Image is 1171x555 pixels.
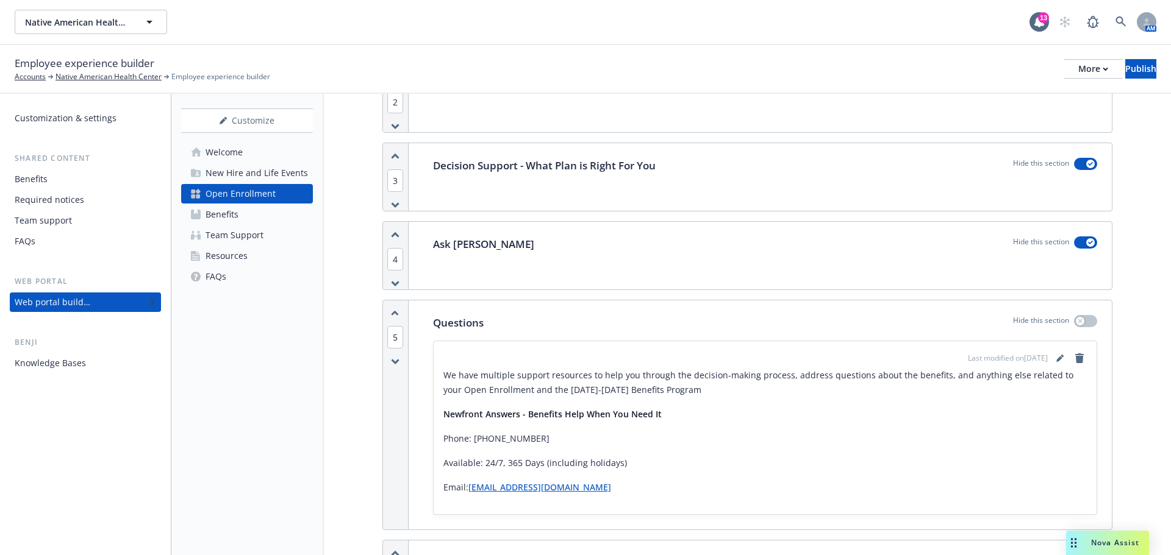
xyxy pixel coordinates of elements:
[1066,531,1081,555] div: Drag to move
[1064,59,1123,79] button: More
[15,71,46,82] a: Accounts
[15,353,86,373] div: Knowledge Bases
[387,96,403,108] button: 2
[15,108,116,128] div: Customization & settings
[10,190,161,210] a: Required notices
[1125,59,1156,79] button: Publish
[181,246,313,266] a: Resources
[15,55,154,71] span: Employee experience builder
[10,169,161,189] a: Benefits
[25,16,131,29] span: Native American Health Center
[433,315,484,331] p: Questions
[1013,236,1069,252] p: Hide this section
[181,143,313,162] a: Welcome
[387,169,403,192] span: 3
[181,184,313,203] a: Open Enrollment
[443,480,1087,495] p: Email:
[10,336,161,348] div: Benji
[387,331,403,344] button: 5
[206,246,248,266] div: Resources
[206,225,263,245] div: Team Support
[181,225,313,245] a: Team Support
[387,174,403,187] button: 3
[15,10,167,34] button: Native American Health Center
[443,368,1087,397] p: We have multiple support resources to help you through the decision-making process, address quest...
[15,211,72,230] div: Team support
[181,109,313,132] div: Customize
[387,253,403,266] button: 4
[1081,10,1105,34] a: Report a Bug
[387,248,403,270] span: 4
[15,190,84,210] div: Required notices
[181,108,313,133] button: Customize
[206,184,276,203] div: Open Enrollment
[1053,351,1067,366] a: editPencil
[206,143,243,162] div: Welcome
[15,232,35,251] div: FAQs
[1038,12,1049,23] div: 13
[15,169,48,189] div: Benefits
[206,205,238,224] div: Benefits
[433,158,656,174] p: Decision Support - What Plan is Right For You
[10,152,161,164] div: Shared content
[181,267,313,286] a: FAQs
[468,481,611,493] a: [EMAIL_ADDRESS][DOMAIN_NAME]
[10,232,161,251] a: FAQs
[15,292,90,312] div: Web portal builder
[433,236,534,252] p: Ask [PERSON_NAME]
[443,456,1087,470] p: Available: 24/7, 365 Days (including holidays)
[171,71,270,82] span: Employee experience builder
[206,163,308,183] div: New Hire and Life Events
[443,408,662,420] strong: Newfront Answers - Benefits Help When You Need It
[387,326,403,348] span: 5
[1078,60,1108,78] div: More
[1066,531,1149,555] button: Nova Assist
[56,71,162,82] a: Native American Health Center
[10,108,161,128] a: Customization & settings
[1013,315,1069,331] p: Hide this section
[10,211,161,230] a: Team support
[1053,10,1077,34] a: Start snowing
[10,275,161,288] div: Web portal
[1125,60,1156,78] div: Publish
[1091,537,1139,548] span: Nova Assist
[206,267,226,286] div: FAQs
[10,292,161,312] a: Web portal builder
[968,353,1048,364] span: Last modified on [DATE]
[1013,158,1069,174] p: Hide this section
[10,353,161,373] a: Knowledge Bases
[181,163,313,183] a: New Hire and Life Events
[387,91,403,113] span: 2
[443,431,1087,446] p: Phone: [PHONE_NUMBER]
[1109,10,1133,34] a: Search
[1072,351,1087,366] a: remove
[181,205,313,224] a: Benefits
